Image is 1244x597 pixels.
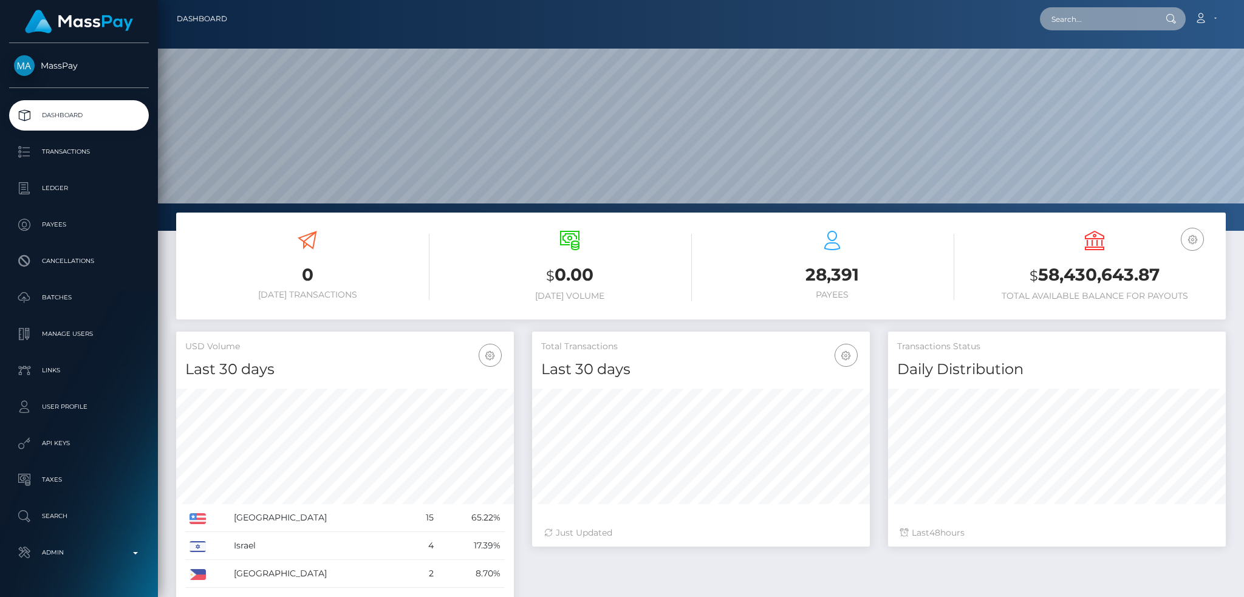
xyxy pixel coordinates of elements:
[9,210,149,240] a: Payees
[14,398,144,416] p: User Profile
[9,537,149,568] a: Admin
[25,10,133,33] img: MassPay Logo
[14,179,144,197] p: Ledger
[14,252,144,270] p: Cancellations
[409,504,438,532] td: 15
[14,507,144,525] p: Search
[9,428,149,459] a: API Keys
[541,341,861,353] h5: Total Transactions
[409,560,438,588] td: 2
[190,569,206,580] img: PH.png
[438,560,505,588] td: 8.70%
[14,143,144,161] p: Transactions
[230,504,409,532] td: [GEOGRAPHIC_DATA]
[409,532,438,560] td: 4
[9,137,149,167] a: Transactions
[14,434,144,452] p: API Keys
[9,100,149,131] a: Dashboard
[14,325,144,343] p: Manage Users
[9,173,149,203] a: Ledger
[929,527,940,538] span: 48
[972,291,1217,301] h6: Total Available Balance for Payouts
[900,527,1214,539] div: Last hours
[438,532,505,560] td: 17.39%
[9,60,149,71] span: MassPay
[448,291,692,301] h6: [DATE] Volume
[541,359,861,380] h4: Last 30 days
[14,361,144,380] p: Links
[190,541,206,552] img: IL.png
[14,106,144,125] p: Dashboard
[185,341,505,353] h5: USD Volume
[438,504,505,532] td: 65.22%
[9,355,149,386] a: Links
[1040,7,1154,30] input: Search...
[9,501,149,531] a: Search
[14,544,144,562] p: Admin
[972,263,1217,288] h3: 58,430,643.87
[9,246,149,276] a: Cancellations
[9,282,149,313] a: Batches
[230,532,409,560] td: Israel
[185,359,505,380] h4: Last 30 days
[230,560,409,588] td: [GEOGRAPHIC_DATA]
[9,465,149,495] a: Taxes
[185,290,429,300] h6: [DATE] Transactions
[710,290,954,300] h6: Payees
[177,6,227,32] a: Dashboard
[185,263,429,287] h3: 0
[448,263,692,288] h3: 0.00
[9,319,149,349] a: Manage Users
[14,288,144,307] p: Batches
[544,527,858,539] div: Just Updated
[14,471,144,489] p: Taxes
[1030,267,1038,284] small: $
[190,513,206,524] img: US.png
[897,341,1217,353] h5: Transactions Status
[897,359,1217,380] h4: Daily Distribution
[710,263,954,287] h3: 28,391
[14,55,35,76] img: MassPay
[9,392,149,422] a: User Profile
[546,267,555,284] small: $
[14,216,144,234] p: Payees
